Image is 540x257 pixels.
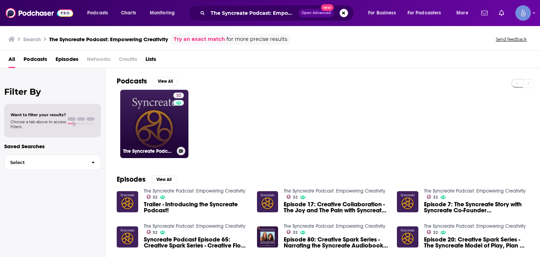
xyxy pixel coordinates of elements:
[284,201,388,213] span: Episode 17: Creative Collaboration - The Joy and The Pain with Syncreate Podcast Producer [PERSON...
[424,223,526,229] a: The Syncreate Podcast: Empowering Creativity
[117,77,178,86] a: PodcastsView All
[150,8,175,18] span: Monitoring
[284,237,388,249] a: Episode 80: Creative Spark Series - Narrating the Syncreate Audiobook with Melinda Rothouse & Cha...
[424,237,529,249] a: Episode 20: Creative Spark Series - The Syncreate Model of Play, Plan & Produce with Melinda Roth...
[293,196,297,199] span: 32
[478,7,490,19] a: Show notifications dropdown
[456,8,468,18] span: More
[117,175,146,184] h2: Episodes
[287,230,297,234] a: 32
[496,7,507,19] a: Show notifications dropdown
[284,201,388,213] a: Episode 17: Creative Collaboration - The Joy and The Pain with Syncreate Podcast Producer Mike Os...
[11,112,66,117] span: Want to filter your results?
[4,87,101,97] h2: Filter By
[117,191,138,213] img: Trailer - Introducing the Syncreate Podcast!
[153,231,157,234] span: 32
[284,223,385,229] a: The Syncreate Podcast: Empowering Creativity
[153,196,157,199] span: 32
[433,196,438,199] span: 32
[24,54,47,68] a: Podcasts
[226,35,287,43] span: for more precise results
[433,231,438,234] span: 32
[151,175,176,184] button: View All
[120,90,188,158] a: 32The Syncreate Podcast: Empowering Creativity
[427,230,438,234] a: 32
[87,8,108,18] span: Podcasts
[147,195,157,199] a: 32
[147,230,157,234] a: 32
[293,231,297,234] span: 32
[123,148,174,154] h3: The Syncreate Podcast: Empowering Creativity
[82,7,117,19] button: open menu
[174,35,225,43] a: Try an exact match
[368,8,396,18] span: For Business
[407,8,441,18] span: For Podcasters
[4,155,101,170] button: Select
[5,160,86,165] span: Select
[451,7,477,19] button: open menu
[257,226,278,248] img: Episode 80: Creative Spark Series - Narrating the Syncreate Audiobook with Melinda Rothouse & Cha...
[117,77,147,86] h2: Podcasts
[49,36,168,43] h3: The Syncreate Podcast: Empowering Creativity
[153,77,178,86] button: View All
[144,188,245,194] a: The Syncreate Podcast: Empowering Creativity
[117,175,176,184] a: EpisodesView All
[424,201,529,213] span: Episode 7: The Syncreate Story with Syncreate Co-Founder [PERSON_NAME]
[6,6,73,20] img: Podchaser - Follow, Share and Rate Podcasts
[146,54,156,68] a: Lists
[116,7,140,19] a: Charts
[287,195,297,199] a: 32
[515,5,531,21] img: User Profile
[119,54,137,68] span: Credits
[397,191,418,213] img: Episode 7: The Syncreate Story with Syncreate Co-Founder Charlotte Gullick
[284,188,385,194] a: The Syncreate Podcast: Empowering Creativity
[11,119,66,129] span: Choose a tab above to access filters.
[117,226,138,248] img: Syncreate Podcast Episode 65: Creative Spark Series - Creative Flow with Melinda Rothouse & Charl...
[145,7,184,19] button: open menu
[284,237,388,249] span: Episode 80: Creative Spark Series - Narrating the Syncreate Audiobook with [PERSON_NAME] & [PERSO...
[208,7,298,19] input: Search podcasts, credits, & more...
[8,54,15,68] a: All
[302,11,331,15] span: Open Advanced
[298,9,334,17] button: Open AdvancedNew
[427,195,438,199] a: 32
[515,5,531,21] span: Logged in as Spiral5-G1
[424,237,529,249] span: Episode 20: Creative Spark Series - The Syncreate Model of Play, Plan & Produce with [PERSON_NAME...
[397,226,418,248] img: Episode 20: Creative Spark Series - The Syncreate Model of Play, Plan & Produce with Melinda Roth...
[144,223,245,229] a: The Syncreate Podcast: Empowering Creativity
[176,92,181,99] span: 32
[144,237,249,249] span: Syncreate Podcast Episode 65: Creative Spark Series - Creative Flow with [PERSON_NAME] & [PERSON_...
[121,8,136,18] span: Charts
[4,143,101,150] p: Saved Searches
[321,4,334,11] span: New
[515,5,531,21] button: Show profile menu
[144,237,249,249] a: Syncreate Podcast Episode 65: Creative Spark Series - Creative Flow with Melinda Rothouse & Charl...
[494,36,529,42] button: Send feedback
[23,36,41,43] h3: Search
[363,7,405,19] button: open menu
[56,54,78,68] a: Episodes
[424,188,526,194] a: The Syncreate Podcast: Empowering Creativity
[173,93,184,98] a: 32
[144,201,249,213] a: Trailer - Introducing the Syncreate Podcast!
[403,7,451,19] button: open menu
[195,5,361,21] div: Search podcasts, credits, & more...
[424,201,529,213] a: Episode 7: The Syncreate Story with Syncreate Co-Founder Charlotte Gullick
[257,191,278,213] img: Episode 17: Creative Collaboration - The Joy and The Pain with Syncreate Podcast Producer Mike Os...
[87,54,110,68] span: Networks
